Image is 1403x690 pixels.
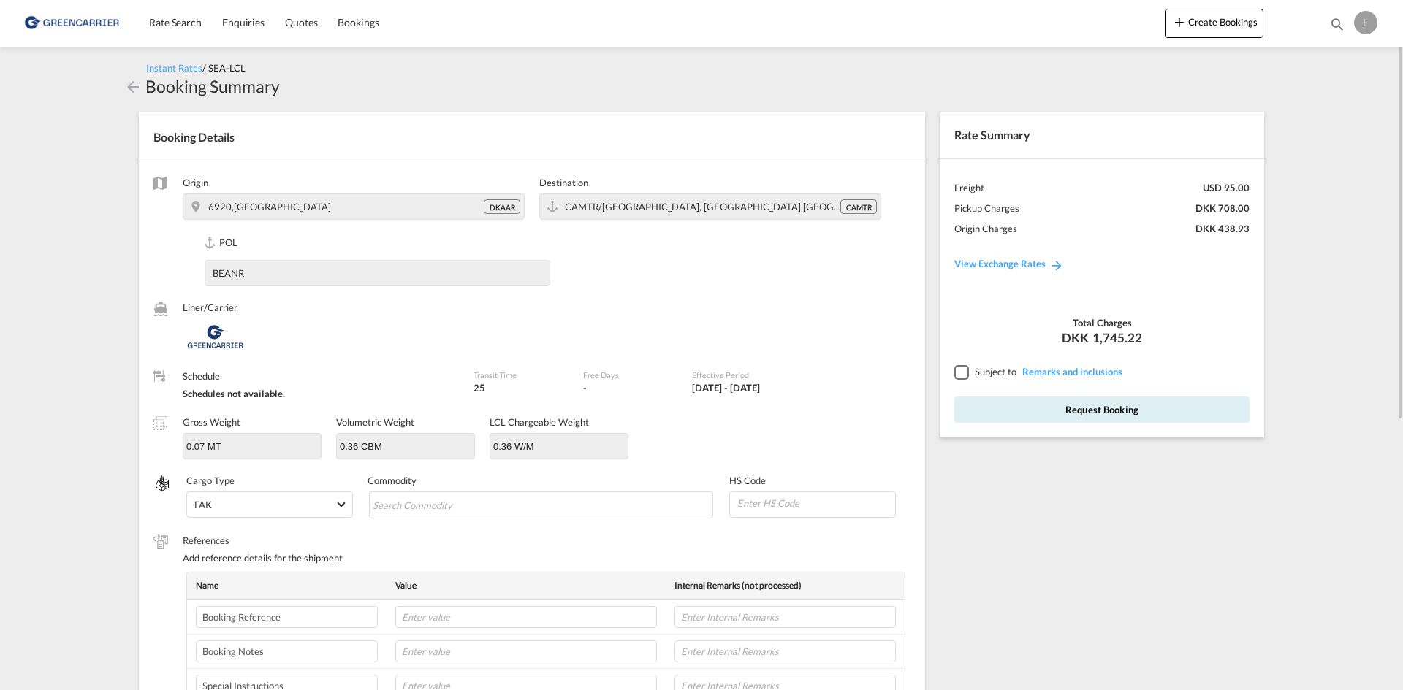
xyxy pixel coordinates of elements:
button: icon-plus 400-fgCreate Bookings [1165,9,1263,38]
span: Enquiries [222,16,265,28]
div: Total Charges [954,316,1250,329]
button: Request Booking [954,396,1250,423]
div: icon-arrow-left [124,74,145,98]
span: Bookings [338,16,379,28]
div: CAMTR [840,199,877,214]
div: Freight [954,181,984,194]
label: Destination [539,176,881,189]
input: Enter Internal Remarks [674,640,896,662]
span: CAMTR/Montreal, QC,Americas [565,201,900,212]
label: Gross Weight [183,416,240,428]
label: HS Code [729,474,896,487]
label: Cargo Type [186,474,353,487]
th: Name [187,572,387,599]
span: Subject to [975,366,1016,377]
div: Pickup Charges [954,202,1019,215]
th: Internal Remarks (not processed) [666,572,905,599]
input: Enter value [395,640,657,662]
span: Instant Rates [146,62,202,74]
label: References [183,534,910,547]
div: BEANR [205,267,244,280]
label: Schedule [183,369,459,383]
span: 6920,Denmark [208,201,331,212]
input: Enter label [196,640,378,662]
div: Schedules not available. [183,387,459,400]
label: LCL Chargeable Weight [490,416,589,428]
img: Greencarrier Consolidators [183,318,248,355]
th: Value [387,572,666,599]
label: Commodity [368,474,715,487]
md-icon: icon-arrow-left [124,78,142,96]
div: - [583,381,587,394]
div: 01 Sep 2025 - 31 Oct 2025 [692,381,760,394]
label: Transit Time [474,369,568,380]
div: DKK [954,329,1250,347]
span: Rate Search [149,16,202,28]
span: Booking Details [153,130,235,144]
span: / SEA-LCL [202,62,246,74]
md-icon: /assets/icons/custom/liner-aaa8ad.svg [153,302,168,316]
input: Enter value [395,606,657,628]
input: Search Commodity [373,494,506,517]
input: Enter label [196,606,378,628]
div: DKK 438.93 [1195,222,1250,235]
div: Origin Charges [954,222,1017,235]
label: Free Days [583,369,677,380]
input: Enter HS Code [736,492,895,514]
label: Effective Period [692,369,823,380]
div: DKK 708.00 [1195,202,1250,215]
div: Rate Summary [940,112,1264,158]
label: Volumetric Weight [336,416,414,428]
span: Quotes [285,16,317,28]
a: View Exchange Rates [940,243,1079,284]
div: Add reference details for the shipment [183,551,910,564]
md-icon: icon-plus 400-fg [1171,13,1188,31]
div: E [1354,11,1377,34]
div: Greencarrier Consolidators [183,318,459,355]
div: Booking Summary [145,74,280,98]
div: icon-magnify [1329,16,1345,38]
span: REMARKSINCLUSIONS [1019,366,1122,377]
div: DKAAR [484,199,520,214]
md-icon: icon-magnify [1329,16,1345,32]
md-icon: icon-arrow-right [1049,258,1064,272]
input: Enter Internal Remarks [674,606,896,628]
label: POL [205,236,550,251]
div: 25 [474,381,568,394]
div: FAK [194,499,212,510]
img: b0b18ec08afe11efb1d4932555f5f09d.png [22,7,121,39]
label: Liner/Carrier [183,301,459,314]
span: 1,745.22 [1092,329,1142,347]
label: Origin [183,176,525,189]
div: USD 95.00 [1203,181,1250,194]
md-select: Select Cargo type: FAK [186,491,353,518]
md-chips-wrap: Chips container with autocompletion. Enter the text area, type text to search, and then use the u... [369,491,714,518]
